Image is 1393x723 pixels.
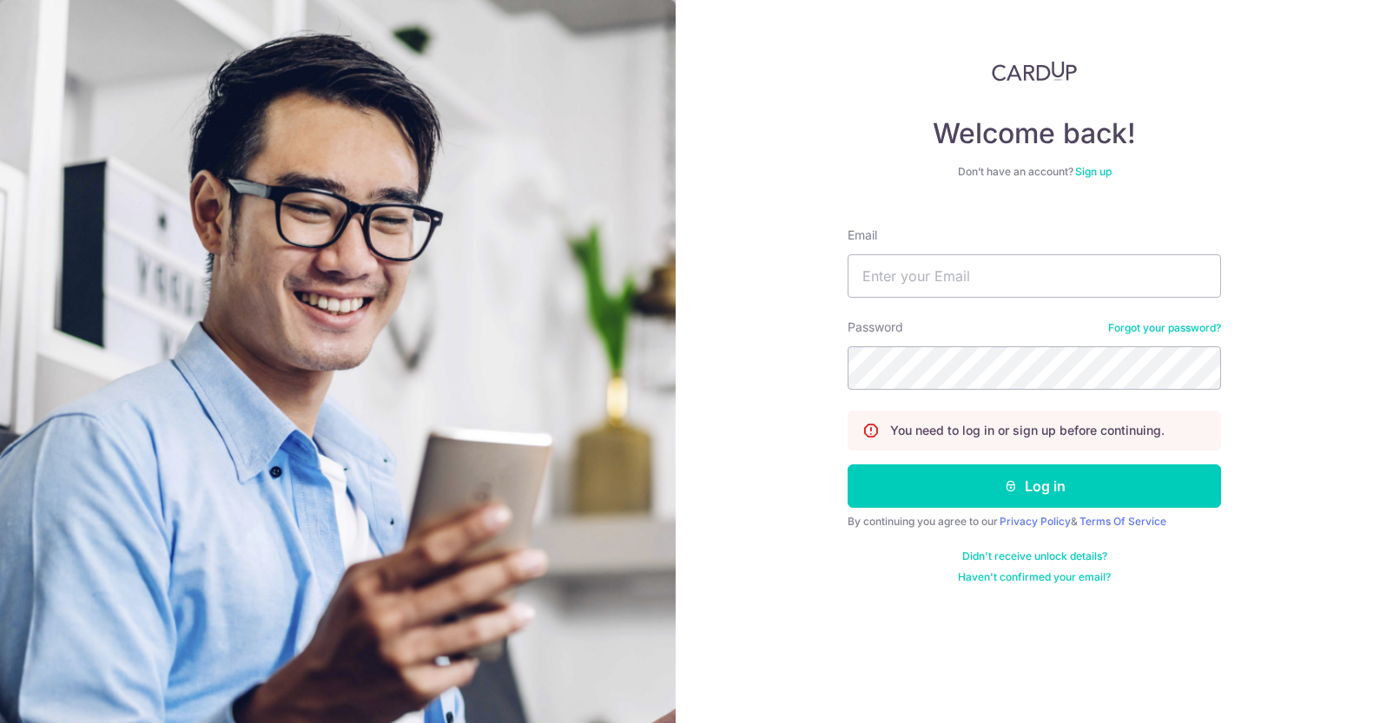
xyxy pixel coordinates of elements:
[848,254,1221,298] input: Enter your Email
[848,227,877,244] label: Email
[848,116,1221,151] h4: Welcome back!
[1108,321,1221,335] a: Forgot your password?
[992,61,1077,82] img: CardUp Logo
[890,422,1165,439] p: You need to log in or sign up before continuing.
[848,165,1221,179] div: Don’t have an account?
[848,515,1221,529] div: By continuing you agree to our &
[1000,515,1071,528] a: Privacy Policy
[962,549,1107,563] a: Didn't receive unlock details?
[1075,165,1112,178] a: Sign up
[848,464,1221,508] button: Log in
[1079,515,1166,528] a: Terms Of Service
[848,319,903,336] label: Password
[958,570,1111,584] a: Haven't confirmed your email?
